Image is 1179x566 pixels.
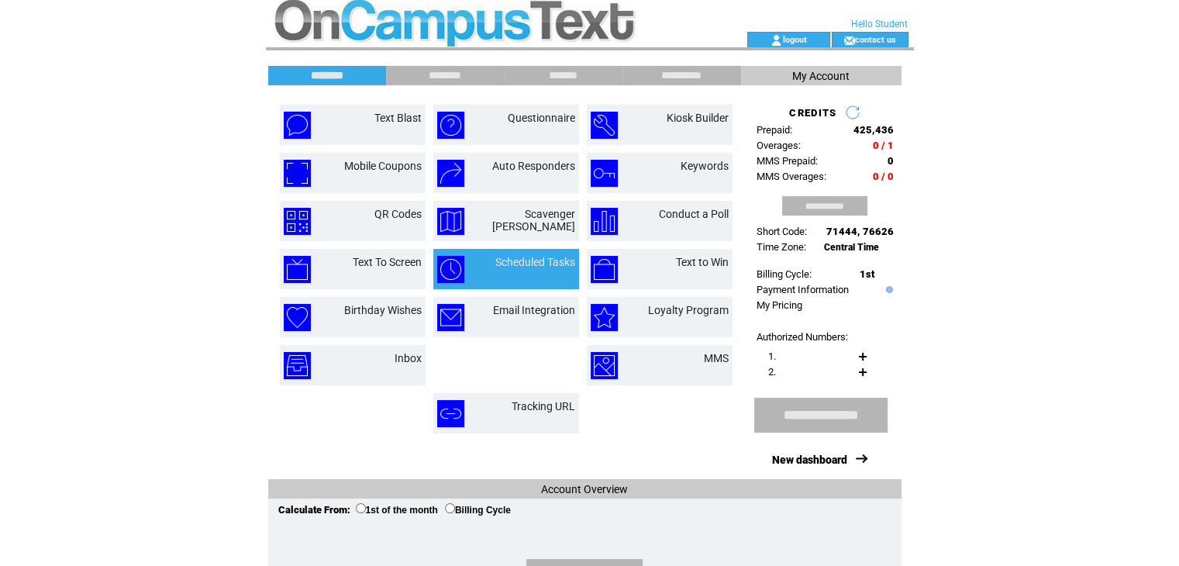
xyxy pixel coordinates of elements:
a: Tracking URL [512,400,575,412]
a: Email Integration [493,304,575,316]
a: Kiosk Builder [667,112,729,124]
span: Time Zone: [757,241,806,253]
a: Keywords [681,160,729,172]
img: help.gif [882,286,893,293]
a: Scheduled Tasks [495,256,575,268]
a: logout [782,34,806,44]
img: auto-responders.png [437,160,464,187]
img: inbox.png [284,352,311,379]
img: keywords.png [591,160,618,187]
a: Conduct a Poll [659,208,729,220]
img: text-to-screen.png [284,256,311,283]
span: Prepaid: [757,124,792,136]
a: Mobile Coupons [344,160,422,172]
span: MMS Overages: [757,171,826,182]
span: 1. [768,350,776,362]
a: Text Blast [374,112,422,124]
img: birthday-wishes.png [284,304,311,331]
img: kiosk-builder.png [591,112,618,139]
img: mms.png [591,352,618,379]
span: 0 [888,155,894,167]
img: account_icon.gif [770,34,782,47]
a: Inbox [395,352,422,364]
span: CREDITS [789,107,836,119]
input: Billing Cycle [445,503,455,513]
a: MMS [704,352,729,364]
a: Birthday Wishes [344,304,422,316]
a: QR Codes [374,208,422,220]
span: Hello Student [851,19,908,29]
span: Overages: [757,140,801,151]
a: contact us [855,34,896,44]
span: 2. [768,366,776,378]
a: Scavenger [PERSON_NAME] [492,208,575,233]
span: Calculate From: [278,504,350,516]
span: Central Time [824,242,879,253]
img: mobile-coupons.png [284,160,311,187]
img: contact_us_icon.gif [843,34,855,47]
label: Billing Cycle [445,505,511,516]
span: 425,436 [853,124,894,136]
label: 1st of the month [356,505,438,516]
span: 0 / 1 [873,140,894,151]
img: tracking-url.png [437,400,464,427]
span: Short Code: [757,226,807,237]
span: My Account [792,70,850,82]
a: New dashboard [772,454,847,466]
span: 71444, 76626 [826,226,894,237]
span: MMS Prepaid: [757,155,818,167]
a: Payment Information [757,284,849,295]
img: questionnaire.png [437,112,464,139]
img: scheduled-tasks.png [437,256,464,283]
span: 1st [860,268,874,280]
img: qr-codes.png [284,208,311,235]
img: scavenger-hunt.png [437,208,464,235]
a: Text to Win [676,256,729,268]
img: text-blast.png [284,112,311,139]
span: 0 / 0 [873,171,894,182]
img: conduct-a-poll.png [591,208,618,235]
img: text-to-win.png [591,256,618,283]
a: Auto Responders [492,160,575,172]
input: 1st of the month [356,503,366,513]
img: loyalty-program.png [591,304,618,331]
a: Text To Screen [353,256,422,268]
span: Account Overview [541,483,628,495]
a: My Pricing [757,299,802,311]
img: email-integration.png [437,304,464,331]
span: Authorized Numbers: [757,331,848,343]
span: Billing Cycle: [757,268,812,280]
a: Loyalty Program [648,304,729,316]
a: Questionnaire [508,112,575,124]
